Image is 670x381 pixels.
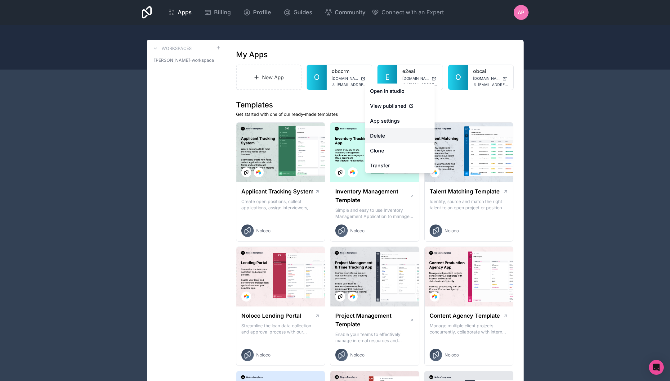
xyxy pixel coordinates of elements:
span: Noloco [350,352,364,358]
span: Guides [293,8,312,17]
img: Airtable Logo [350,170,355,175]
span: Community [335,8,365,17]
a: App settings [365,113,435,128]
h1: Inventory Management Template [335,187,410,205]
p: Identify, source and match the right talent to an open project or position with our Talent Matchi... [430,198,508,211]
a: View published [365,98,435,113]
a: [PERSON_NAME]-workspace [152,55,221,66]
a: New App [236,65,302,90]
span: [PERSON_NAME]-workspace [154,57,214,63]
span: View published [370,102,406,110]
a: Open in studio [365,84,435,98]
a: Workspaces [152,45,192,52]
span: O [314,72,319,82]
a: Billing [199,6,236,19]
span: [EMAIL_ADDRESS][DOMAIN_NAME] [407,82,438,87]
h1: Content Agency Template [430,311,500,320]
img: Airtable Logo [432,170,437,175]
p: Enable your teams to effectively manage internal resources and execute client projects on time. [335,331,414,344]
span: [EMAIL_ADDRESS][DOMAIN_NAME] [337,82,367,87]
span: Noloco [350,228,364,234]
h1: Talent Matching Template [430,187,500,196]
a: Clone [365,143,435,158]
a: obccrm [332,67,367,75]
p: Simple and easy to use Inventory Management Application to manage your stock, orders and Manufact... [335,207,414,220]
span: E [385,72,390,82]
a: O [448,65,468,90]
span: [DOMAIN_NAME] [473,76,500,81]
span: Billing [214,8,231,17]
h3: Workspaces [162,45,192,52]
a: Apps [163,6,197,19]
a: Guides [279,6,317,19]
span: Profile [253,8,271,17]
p: Create open positions, collect applications, assign interviewers, centralise candidate feedback a... [241,198,320,211]
div: Open Intercom Messenger [649,360,664,375]
img: Airtable Logo [432,294,437,299]
a: E [377,65,397,90]
a: O [307,65,327,90]
span: Connect with an Expert [382,8,444,17]
h1: Applicant Tracking System [241,187,314,196]
button: Connect with an Expert [372,8,444,17]
p: Streamline the loan data collection and approval process with our Lending Portal template. [241,323,320,335]
a: obcai [473,67,508,75]
h1: My Apps [236,50,268,60]
a: e2eai [402,67,438,75]
a: [DOMAIN_NAME] [402,76,438,81]
span: [DOMAIN_NAME] [332,76,358,81]
span: Noloco [444,352,459,358]
span: AP [518,9,524,16]
a: Profile [238,6,276,19]
img: Airtable Logo [350,294,355,299]
a: [DOMAIN_NAME] [473,76,508,81]
a: [DOMAIN_NAME] [332,76,367,81]
span: Noloco [444,228,459,234]
h1: Project Management Template [335,311,409,329]
span: [DOMAIN_NAME] [402,76,429,81]
span: [EMAIL_ADDRESS][DOMAIN_NAME] [478,82,508,87]
span: Noloco [256,228,270,234]
button: Delete [365,128,435,143]
img: Airtable Logo [256,170,261,175]
span: Noloco [256,352,270,358]
p: Get started with one of our ready-made templates [236,111,514,117]
span: O [455,72,461,82]
a: Transfer [365,158,435,173]
span: Apps [178,8,192,17]
h1: Templates [236,100,514,110]
h1: Noloco Lending Portal [241,311,301,320]
p: Manage multiple client projects concurrently, collaborate with internal and external stakeholders... [430,323,508,335]
a: Community [320,6,370,19]
img: Airtable Logo [244,294,249,299]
